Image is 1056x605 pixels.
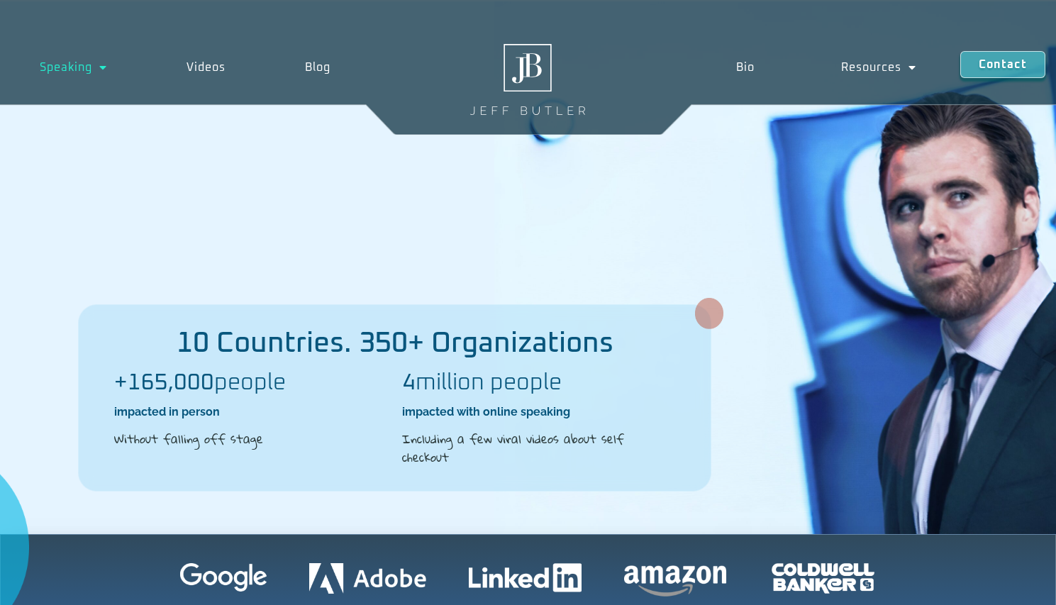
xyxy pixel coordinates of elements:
b: 4 [402,372,416,394]
h2: impacted with online speaking [402,404,676,420]
span: Contact [979,59,1027,70]
h2: people [114,372,388,394]
a: Blog [265,51,370,84]
h2: million people [402,372,676,394]
a: Bio [693,51,798,84]
h2: impacted in person [114,404,388,420]
h2: Without falling off stage [114,430,388,448]
a: Contact [960,51,1045,78]
a: Videos [147,51,265,84]
h2: 10 Countries. 350+ Organizations [79,329,711,357]
h2: Including a few viral videos about self checkout [402,430,676,466]
nav: Menu [693,51,960,84]
b: +165,000 [114,372,214,394]
a: Resources [798,51,960,84]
